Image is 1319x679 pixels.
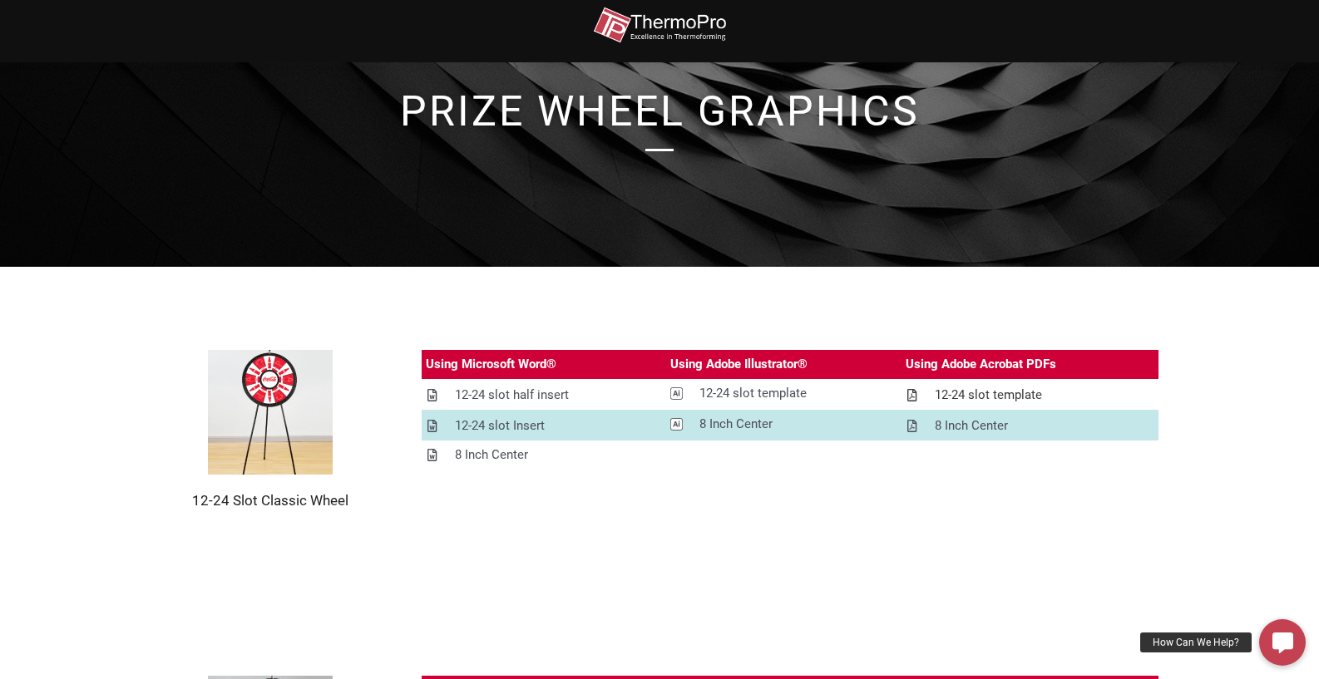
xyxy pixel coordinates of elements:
[455,416,545,436] div: 12-24 slot Insert
[902,411,1158,440] a: 8 Inch Center
[906,354,1056,375] div: Using Adobe Acrobat PDFs
[666,410,902,439] a: 8 Inch Center
[455,445,528,465] div: 8 Inch Center
[422,411,666,440] a: 12-24 slot Insert
[1140,632,1252,652] div: How Can We Help?
[426,354,556,375] div: Using Microsoft Word®
[670,354,808,375] div: Using Adobe Illustrator®
[593,7,726,44] img: thermopro-logo-non-iso
[902,381,1158,410] a: 12-24 slot template
[935,385,1042,406] div: 12-24 slot template
[1259,619,1306,666] a: How Can We Help?
[699,414,773,435] div: 8 Inch Center
[935,416,1008,436] div: 8 Inch Center
[666,379,902,408] a: 12-24 slot template
[422,381,666,410] a: 12-24 slot half insert
[185,91,1134,132] h1: prize Wheel Graphics
[422,440,666,470] a: 8 Inch Center
[161,491,380,509] h2: 12-24 Slot Classic Wheel
[699,383,807,404] div: 12-24 slot template
[455,385,569,406] div: 12-24 slot half insert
